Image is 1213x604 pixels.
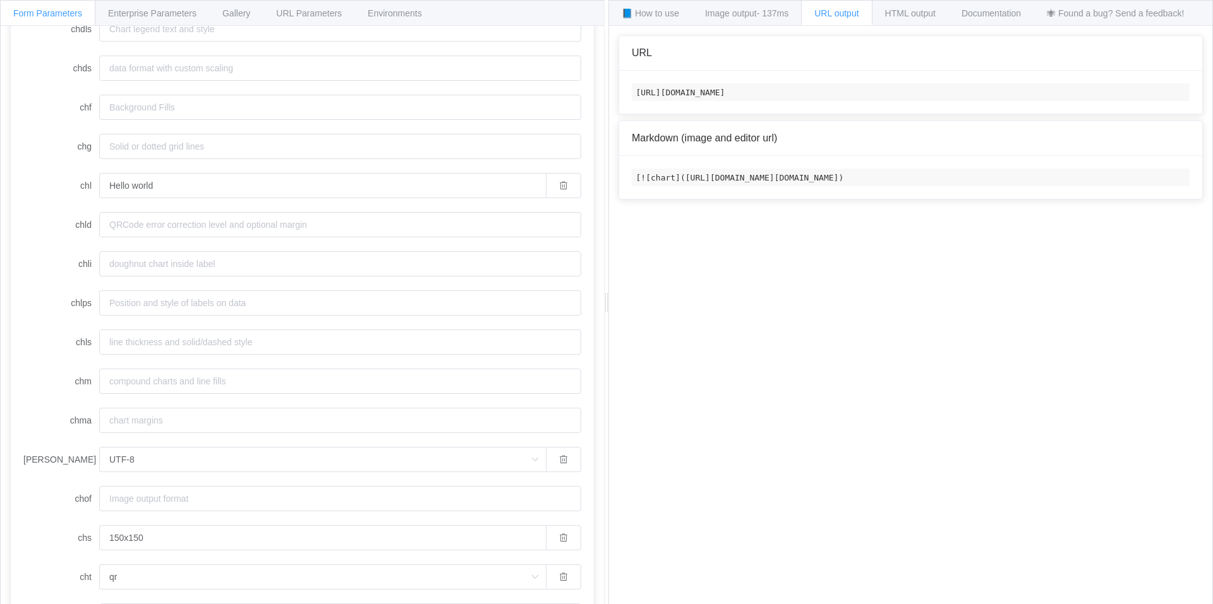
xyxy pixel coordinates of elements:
[23,173,99,198] label: chl
[962,8,1021,18] span: Documentation
[23,486,99,511] label: chof
[632,47,652,58] span: URL
[632,133,777,143] span: Markdown (image and editor url)
[99,212,581,237] input: QRCode error correction level and optional margin
[23,16,99,42] label: chdls
[99,134,581,159] input: Solid or dotted grid lines
[23,212,99,237] label: chld
[99,447,546,472] input: Select
[99,56,581,81] input: data format with custom scaling
[99,290,581,316] input: Position and style of labels on data
[368,8,422,18] span: Environments
[222,8,250,18] span: Gallery
[108,8,196,18] span: Enterprise Parameters
[23,564,99,589] label: cht
[23,408,99,433] label: chma
[99,95,581,120] input: Background Fills
[885,8,936,18] span: HTML output
[99,408,581,433] input: chart margins
[99,16,581,42] input: Chart legend text and style
[23,134,99,159] label: chg
[23,525,99,550] label: chs
[13,8,82,18] span: Form Parameters
[1047,8,1184,18] span: 🕷 Found a bug? Send a feedback!
[705,8,788,18] span: Image output
[23,95,99,120] label: chf
[99,525,546,550] input: Chart size (<width>x<height>)
[99,173,546,198] input: bar, pie slice, doughnut slice and polar slice chart labels
[632,169,1190,186] code: [![chart]([URL][DOMAIN_NAME][DOMAIN_NAME])
[814,8,859,18] span: URL output
[23,290,99,316] label: chlps
[99,564,546,589] input: Select
[99,251,581,276] input: doughnut chart inside label
[23,251,99,276] label: chli
[622,8,679,18] span: 📘 How to use
[632,83,1190,101] code: [URL][DOMAIN_NAME]
[23,56,99,81] label: chds
[99,486,581,511] input: Image output format
[23,369,99,394] label: chm
[23,329,99,355] label: chls
[276,8,342,18] span: URL Parameters
[99,369,581,394] input: compound charts and line fills
[757,8,789,18] span: - 137ms
[23,447,99,472] label: [PERSON_NAME]
[99,329,581,355] input: line thickness and solid/dashed style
